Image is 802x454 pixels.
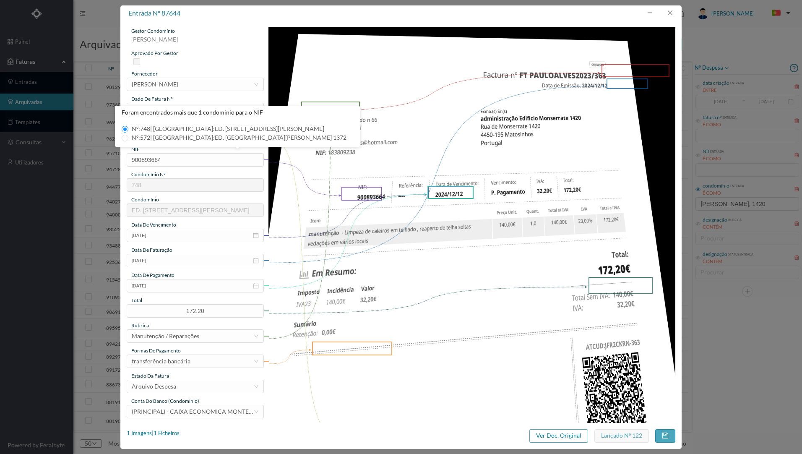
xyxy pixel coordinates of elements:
[254,334,259,339] i: icon: down
[128,9,180,17] span: entrada nº 87644
[253,283,259,289] i: icon: calendar
[131,70,158,77] span: fornecedor
[131,50,178,56] span: aprovado por gestor
[131,28,175,34] span: gestor condomínio
[131,322,149,329] span: rubrica
[131,347,181,354] span: Formas de Pagamento
[131,196,159,203] span: condomínio
[254,409,259,414] i: icon: down
[131,272,174,278] span: data de pagamento
[131,146,140,152] span: NIF
[128,134,350,141] span: Nº: 572 | [GEOGRAPHIC_DATA]: ED. [GEOGRAPHIC_DATA][PERSON_NAME] 1372
[254,82,259,87] i: icon: down
[131,373,169,379] span: estado da fatura
[132,408,327,415] span: (PRINCIPAL) - CAIXA ECONOMICA MONTEPIO GERAL ([FINANCIAL_ID])
[128,125,328,132] span: Nº: 748 | [GEOGRAPHIC_DATA]: ED. [STREET_ADDRESS][PERSON_NAME]
[131,222,176,228] span: data de vencimento
[131,297,142,303] span: total
[115,106,360,119] div: Foram encontrados mais que 1 condominio para o NIF
[253,258,259,264] i: icon: calendar
[131,171,166,177] span: condomínio nº
[132,380,176,393] div: Arquivo Despesa
[254,359,259,364] i: icon: down
[765,7,794,20] button: PT
[529,429,588,443] button: Ver Doc. Original
[253,232,259,238] i: icon: calendar
[132,355,190,368] div: transferência bancária
[594,429,649,443] button: Lançado nº 122
[127,35,264,50] div: [PERSON_NAME]
[127,429,180,438] div: 1 Imagens | 1 Ficheiros
[131,247,172,253] span: data de faturação
[131,398,199,404] span: conta do banco (condominio)
[254,384,259,389] i: icon: down
[132,78,178,91] div: Paulo Alves
[131,96,173,102] span: dado de fatura nº
[132,330,199,342] div: Manutenção / Reparações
